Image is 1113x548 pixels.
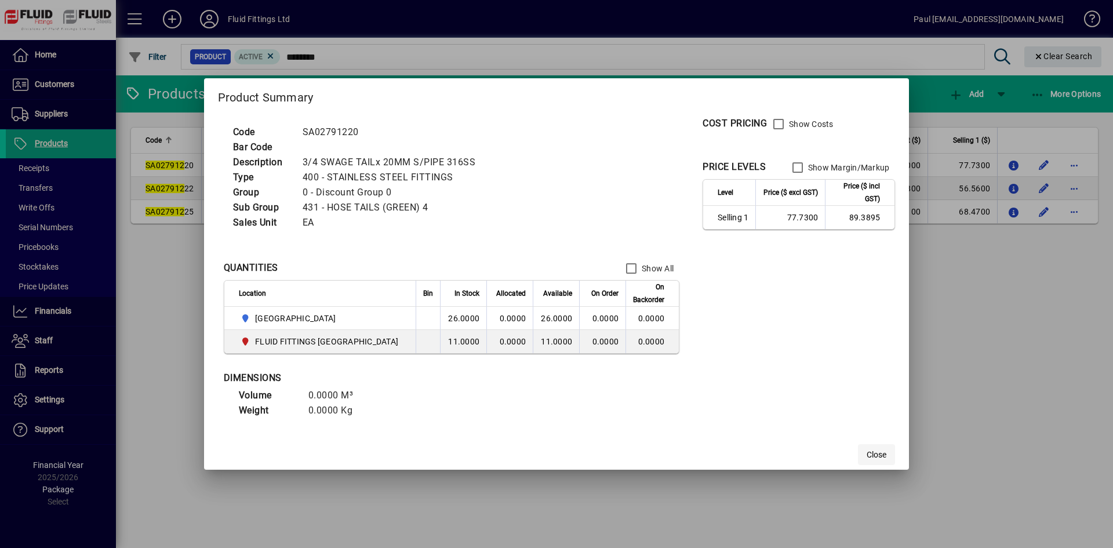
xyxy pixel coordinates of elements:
td: Sales Unit [227,215,297,230]
span: Location [239,287,266,300]
span: Available [543,287,572,300]
div: COST PRICING [703,117,767,130]
label: Show Costs [787,118,834,130]
td: Weight [233,403,303,418]
td: 0.0000 [625,330,679,353]
span: Price ($ incl GST) [832,180,880,205]
td: 431 - HOSE TAILS (GREEN) 4 [297,200,490,215]
td: Type [227,170,297,185]
td: 0 - Discount Group 0 [297,185,490,200]
td: 3/4 SWAGE TAILx 20MM S/PIPE 316SS [297,155,490,170]
td: Bar Code [227,140,297,155]
td: 0.0000 [625,307,679,330]
td: SA02791220 [297,125,490,140]
span: Bin [423,287,433,300]
h2: Product Summary [204,78,910,112]
td: 0.0000 Kg [303,403,372,418]
td: 89.3895 [825,206,894,229]
span: [GEOGRAPHIC_DATA] [255,313,336,324]
td: Group [227,185,297,200]
label: Show Margin/Markup [806,162,890,173]
div: DIMENSIONS [224,371,514,385]
td: EA [297,215,490,230]
td: 26.0000 [533,307,579,330]
div: QUANTITIES [224,261,278,275]
td: Code [227,125,297,140]
td: 0.0000 [486,330,533,353]
span: In Stock [454,287,479,300]
label: Show All [639,263,674,274]
div: PRICE LEVELS [703,160,766,174]
td: 11.0000 [533,330,579,353]
td: 26.0000 [440,307,486,330]
span: On Order [591,287,619,300]
span: On Backorder [633,281,664,306]
td: 400 - STAINLESS STEEL FITTINGS [297,170,490,185]
span: FLUID FITTINGS [GEOGRAPHIC_DATA] [255,336,398,347]
span: Close [867,449,886,461]
button: Close [858,444,895,465]
span: Price ($ excl GST) [763,186,818,199]
td: 11.0000 [440,330,486,353]
td: 77.7300 [755,206,825,229]
span: AUCKLAND [239,311,403,325]
span: Selling 1 [718,212,748,223]
span: 0.0000 [592,337,619,346]
td: Volume [233,388,303,403]
span: FLUID FITTINGS CHRISTCHURCH [239,335,403,349]
td: 0.0000 [486,307,533,330]
td: Description [227,155,297,170]
span: Allocated [496,287,526,300]
td: Sub Group [227,200,297,215]
span: 0.0000 [592,314,619,323]
span: Level [718,186,733,199]
td: 0.0000 M³ [303,388,372,403]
